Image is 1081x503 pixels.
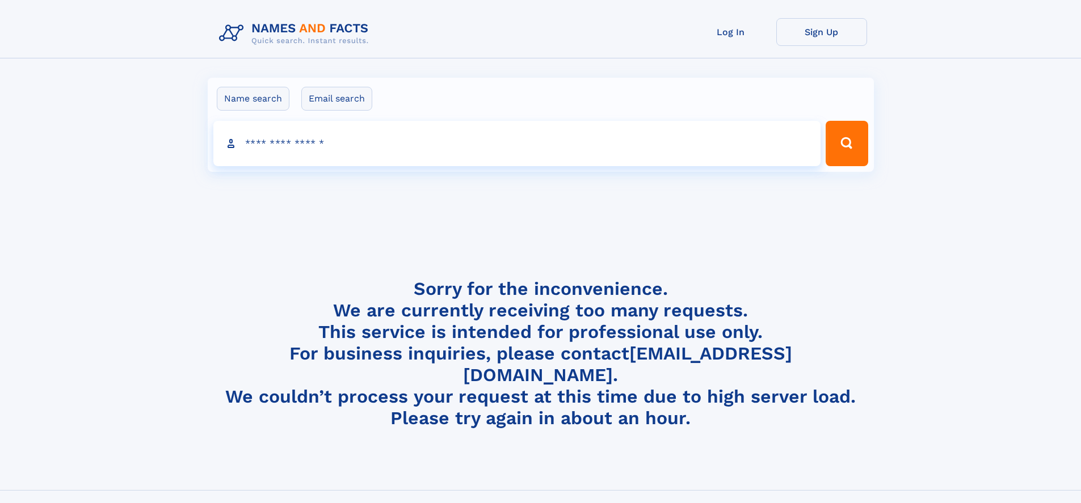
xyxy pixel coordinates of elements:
[217,87,289,111] label: Name search
[826,121,868,166] button: Search Button
[301,87,372,111] label: Email search
[776,18,867,46] a: Sign Up
[214,18,378,49] img: Logo Names and Facts
[685,18,776,46] a: Log In
[213,121,821,166] input: search input
[214,278,867,429] h4: Sorry for the inconvenience. We are currently receiving too many requests. This service is intend...
[463,343,792,386] a: [EMAIL_ADDRESS][DOMAIN_NAME]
